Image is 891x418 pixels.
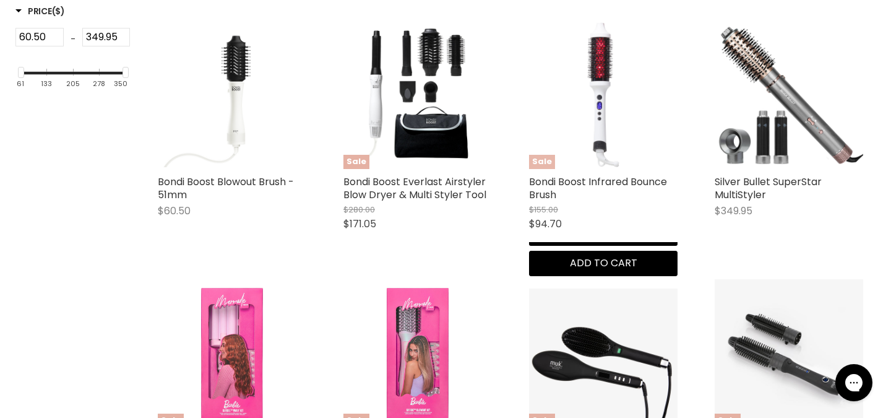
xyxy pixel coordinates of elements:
span: Add to cart [570,256,637,270]
span: Sale [343,155,369,169]
a: Silver Bullet SuperStar MultiStyler [715,175,822,202]
a: Bondi Boost Infrared Bounce Brush [529,175,667,202]
img: Bondi Boost Blowout Brush - 51mm [158,22,306,167]
a: Bondi Boost Blowout Brush - 51mm [158,175,294,202]
a: Bondi Boost Infrared Bounce BrushSale [529,20,678,169]
input: Min Price [15,28,64,46]
input: Max Price [82,28,131,46]
span: ($) [52,5,65,17]
span: $280.00 [343,204,375,216]
div: 133 [41,80,52,88]
span: $349.95 [715,204,752,218]
a: Bondi Boost Everlast Airstyler Blow Dryer & Multi Styler Tool [343,175,486,202]
span: $155.00 [529,204,558,216]
div: 350 [114,80,127,88]
h3: Price($) [15,5,65,17]
div: 61 [17,80,24,88]
span: Sale [529,155,555,169]
img: Bondi Boost Infrared Bounce Brush [529,20,678,169]
span: Price [15,5,65,17]
div: - [64,28,82,50]
a: Bondi Boost Blowout Brush - 51mm [158,20,306,169]
span: $171.05 [343,217,376,231]
div: 278 [93,80,105,88]
img: Silver Bullet SuperStar MultiStyler [715,20,863,169]
img: Bondi Boost Everlast Airstyler Blow Dryer & Multi Styler Tool [343,20,492,169]
button: Add to cart [529,251,678,276]
span: $60.50 [158,204,191,218]
a: Bondi Boost Everlast Airstyler Blow Dryer & Multi Styler ToolSale [343,20,492,169]
iframe: Gorgias live chat messenger [829,360,879,406]
span: $94.70 [529,217,562,231]
div: 205 [66,80,80,88]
